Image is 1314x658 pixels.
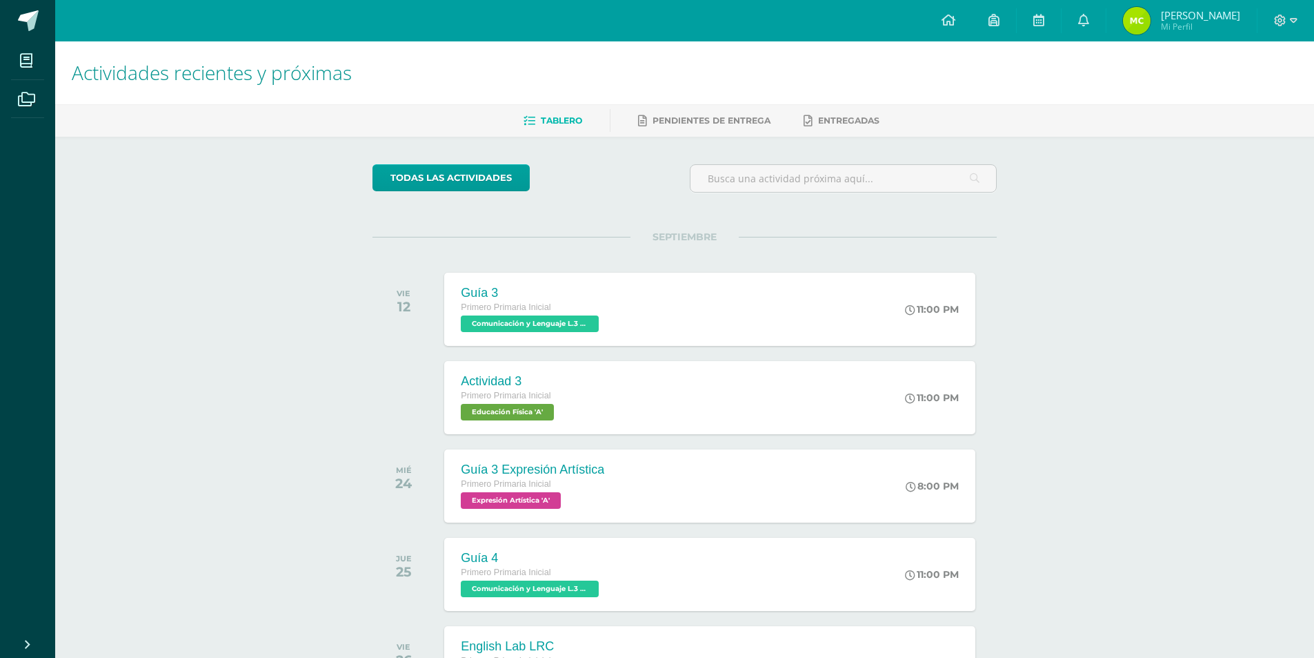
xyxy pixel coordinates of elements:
[804,110,879,132] a: Entregadas
[541,115,582,126] span: Tablero
[906,480,959,492] div: 8:00 PM
[461,568,550,577] span: Primero Primaria Inicial
[372,164,530,191] a: todas las Actividades
[690,165,996,192] input: Busca una actividad próxima aquí...
[1161,8,1240,22] span: [PERSON_NAME]
[905,303,959,316] div: 11:00 PM
[396,563,412,580] div: 25
[1161,21,1240,32] span: Mi Perfil
[461,286,602,300] div: Guía 3
[461,639,602,654] div: English Lab LRC
[461,581,599,597] span: Comunicación y Lenguaje L.3 (Inglés y Laboratorio) 'A'
[905,391,959,404] div: 11:00 PM
[818,115,879,126] span: Entregadas
[524,110,582,132] a: Tablero
[461,404,554,420] span: Educación Física 'A'
[905,568,959,581] div: 11:00 PM
[461,551,602,565] div: Guía 4
[461,302,550,312] span: Primero Primaria Inicial
[630,231,739,243] span: SEPTIEMBRE
[396,642,412,652] div: VIE
[395,475,412,492] div: 24
[396,554,412,563] div: JUE
[1123,7,1151,35] img: cc8623acd3032f6c49e2e6b2d430f85e.png
[638,110,770,132] a: Pendientes de entrega
[72,59,352,86] span: Actividades recientes y próximas
[653,115,770,126] span: Pendientes de entrega
[395,465,412,475] div: MIÉ
[461,479,550,489] span: Primero Primaria Inicial
[461,374,557,389] div: Actividad 3
[461,391,550,400] span: Primero Primaria Inicial
[461,463,604,477] div: Guía 3 Expresión Artística
[397,298,410,315] div: 12
[397,289,410,298] div: VIE
[461,492,561,509] span: Expresión Artística 'A'
[461,316,599,332] span: Comunicación y Lenguaje L.3 (Inglés y Laboratorio) 'A'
